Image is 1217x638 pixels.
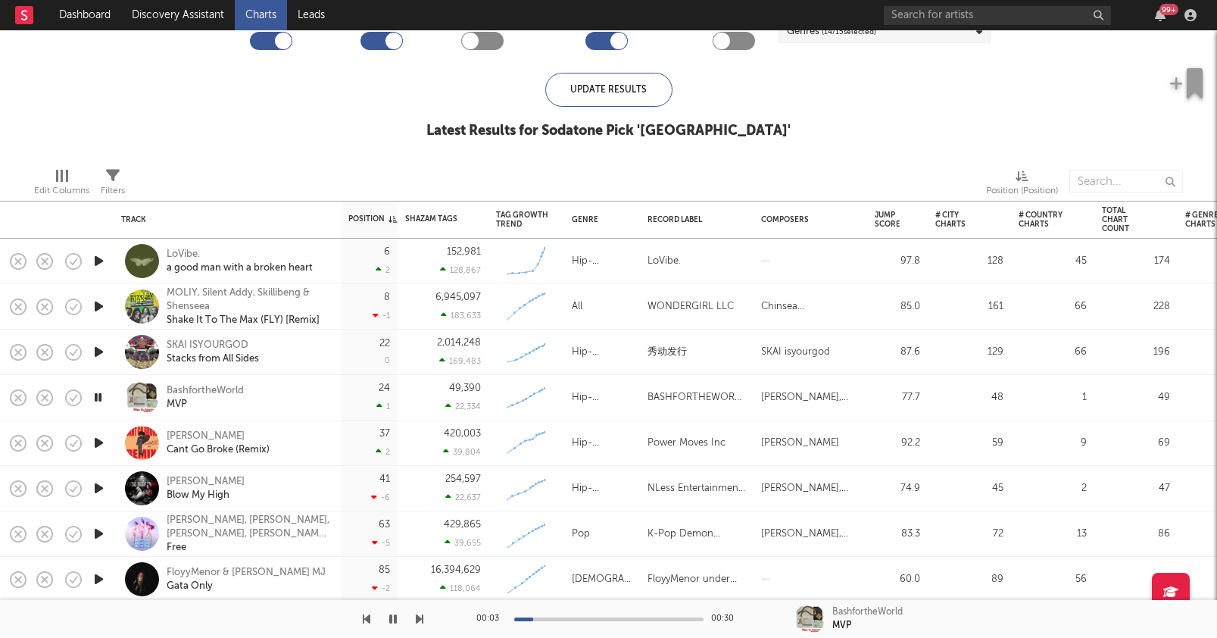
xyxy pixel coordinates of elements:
div: 169,483 [439,356,481,366]
div: [PERSON_NAME] [167,475,245,489]
div: [PERSON_NAME], [PERSON_NAME], [PERSON_NAME] [761,525,860,543]
div: Edit Columns [34,163,89,207]
div: -5 [372,538,390,548]
div: 183,633 [441,311,481,321]
div: 6,945,097 [435,292,481,302]
div: FloyyMenor & [PERSON_NAME] MJ [167,566,326,580]
div: All [572,298,582,316]
div: # Country Charts [1019,211,1064,229]
div: FloyyMenor under exclusive license to UnitedMasters LLC [648,571,746,589]
div: [PERSON_NAME], [PERSON_NAME] [761,389,860,407]
div: a good man with a broken heart [167,261,313,275]
div: 83.3 [875,525,920,543]
div: 41 [379,474,390,484]
button: 99+ [1155,9,1166,21]
div: SKAI isyourgod [761,343,830,361]
div: 2 [1019,480,1087,498]
div: Cant Go Broke (Remix) [167,443,270,457]
div: 89 [935,571,1003,589]
div: Gata Only [167,580,326,593]
div: 161 [935,298,1003,316]
div: 85.0 [875,298,920,316]
div: Pop [572,525,590,543]
div: 47 [1102,480,1170,498]
div: 16,394,629 [431,565,481,575]
button: Filter by # Country Charts [1072,212,1087,227]
span: ( 14 / 15 selected) [822,23,876,41]
div: 77.7 [875,389,920,407]
div: Record Label [648,215,738,224]
div: Filters [101,182,125,200]
a: [PERSON_NAME]Cant Go Broke (Remix) [167,430,270,457]
div: 0 [385,357,390,365]
div: [PERSON_NAME] [167,430,270,443]
div: Hip-Hop/Rap [572,343,632,361]
a: [PERSON_NAME], [PERSON_NAME], [PERSON_NAME], [PERSON_NAME] & KPop Demon Hunters CastFree [167,514,329,555]
div: 22,637 [445,493,481,502]
a: BashfortheWorldMVP [167,384,244,411]
div: 74.9 [875,480,920,498]
div: 49 [1102,389,1170,407]
div: 1 [1019,389,1087,407]
a: FloyyMenor & [PERSON_NAME] MJGata Only [167,566,326,593]
div: WONDERGIRL LLC [648,298,734,316]
div: 22,334 [445,402,481,411]
div: 49,390 [449,383,481,393]
div: Hip-Hop/Rap [572,434,632,452]
div: 00:30 [711,610,741,628]
a: [PERSON_NAME]Blow My High [167,475,245,502]
div: Position (Position) [986,163,1058,207]
div: Shazam Tags [405,214,458,224]
button: Filter by Jump Score [908,212,923,227]
div: -1 [373,311,390,321]
div: LoVibe. [167,248,313,261]
div: Filters [101,163,125,207]
div: 66 [1019,298,1087,316]
div: 59 [935,434,1003,452]
div: Chinsea [PERSON_NAME], [PERSON_NAME] Ama [PERSON_NAME] [PERSON_NAME], [PERSON_NAME] [761,298,860,316]
div: 128 [935,252,1003,271]
div: 1 [376,402,390,411]
div: 45 [935,480,1003,498]
div: 24 [379,383,390,393]
div: 60.0 [875,571,920,589]
div: -6 [371,493,390,502]
div: 92.2 [875,434,920,452]
div: Shake It To The Max (FLY) [Remix] [167,314,329,327]
div: Edit Columns [34,182,89,200]
div: Hip-Hop/Rap [572,252,632,271]
div: Genres [787,23,876,41]
div: 228 [1102,298,1170,316]
div: BASHFORTHEWORLDLLC [648,389,746,407]
div: 69 [1102,434,1170,452]
div: 129 [935,343,1003,361]
div: MVP [832,619,851,633]
div: LoVibe. [648,252,681,271]
div: 66 [1019,343,1087,361]
div: MVP [167,398,244,411]
div: 254,597 [445,474,481,484]
button: Filter by # City Charts [988,212,1003,227]
div: NLess Entertainment, Services Account [648,480,746,498]
div: Composers [761,215,852,224]
div: 22 [379,339,390,349]
div: 128,867 [440,265,481,275]
div: Tag Growth Trend [496,211,549,229]
div: Hip-Hop/Rap [572,389,632,407]
div: 00:03 [476,610,507,628]
div: 2,014,248 [437,338,481,348]
div: 2 [376,265,390,275]
div: 87.6 [875,343,920,361]
div: -2 [372,583,390,593]
div: Jump Score [875,211,900,229]
div: 8 [384,292,390,302]
a: SKAI ISYOURGODStacks from All Sides [167,339,259,366]
div: Power Moves Inc [648,434,726,452]
div: 6 [384,247,390,257]
div: 45 [1019,252,1087,271]
div: 196 [1102,343,1170,361]
div: 429,865 [444,520,481,530]
div: BashfortheWorld [832,605,903,619]
div: 97.8 [875,252,920,271]
input: Search for artists [884,6,1111,25]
